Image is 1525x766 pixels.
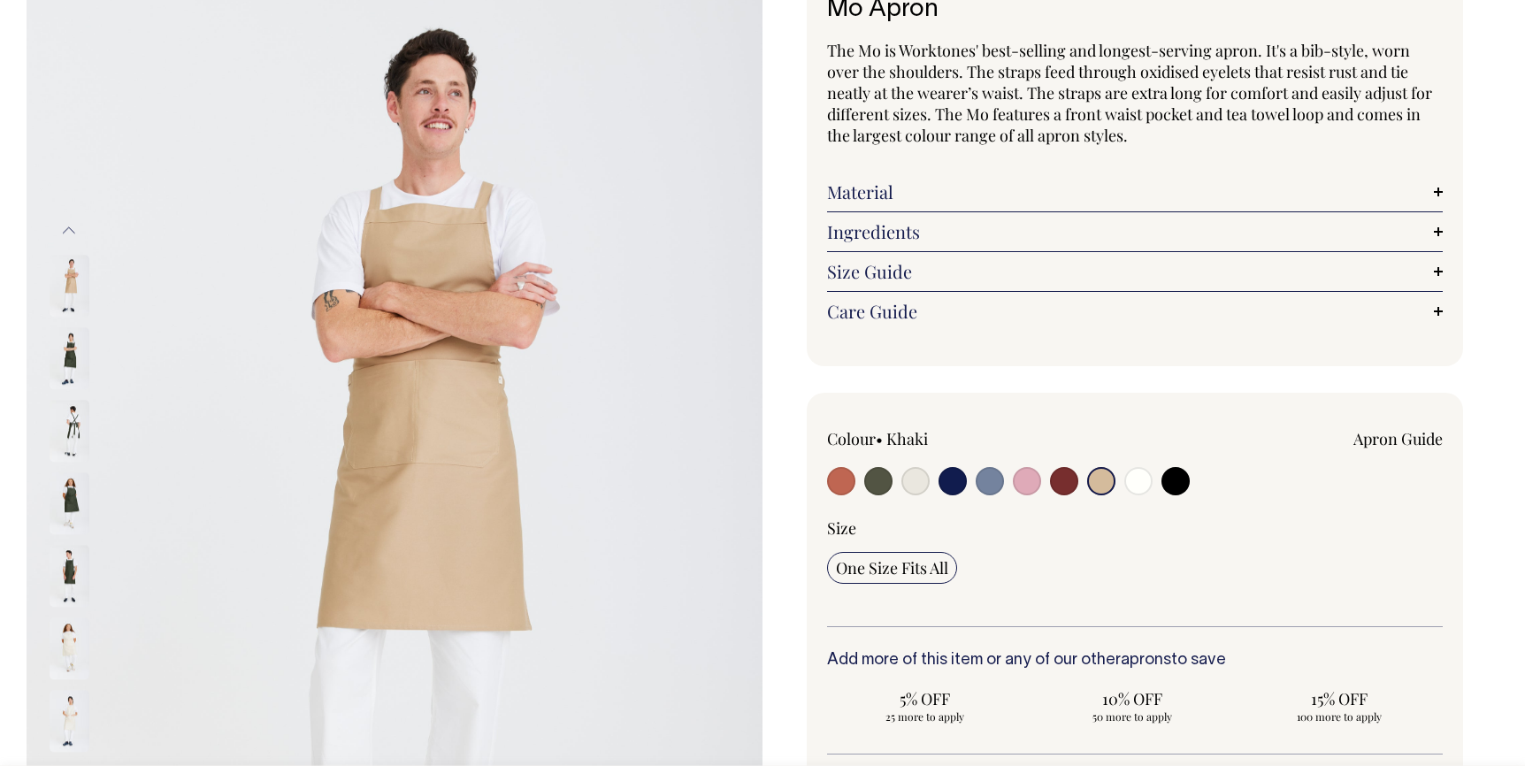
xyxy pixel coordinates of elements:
h6: Add more of this item or any of our other to save [827,652,1443,670]
a: Ingredients [827,221,1443,242]
input: 10% OFF 50 more to apply [1034,683,1230,729]
a: Apron Guide [1353,428,1443,449]
img: natural [50,690,89,752]
img: olive [50,545,89,607]
div: Size [827,517,1443,539]
span: The Mo is Worktones' best-selling and longest-serving apron. It's a bib-style, worn over the shou... [827,40,1432,146]
span: 10% OFF [1043,688,1222,709]
input: 5% OFF 25 more to apply [827,683,1023,729]
input: One Size Fits All [827,552,957,584]
img: olive [50,327,89,389]
a: aprons [1121,653,1171,668]
span: 50 more to apply [1043,709,1222,724]
span: One Size Fits All [836,557,948,578]
label: Khaki [886,428,928,449]
img: natural [50,617,89,679]
button: Previous [56,211,82,250]
span: • [876,428,883,449]
img: olive [50,400,89,462]
img: khaki [50,255,89,317]
span: 15% OFF [1250,688,1429,709]
input: 15% OFF 100 more to apply [1241,683,1437,729]
span: 5% OFF [836,688,1015,709]
a: Material [827,181,1443,203]
span: 25 more to apply [836,709,1015,724]
a: Care Guide [827,301,1443,322]
img: olive [50,472,89,534]
a: Size Guide [827,261,1443,282]
span: 100 more to apply [1250,709,1429,724]
div: Colour [827,428,1073,449]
